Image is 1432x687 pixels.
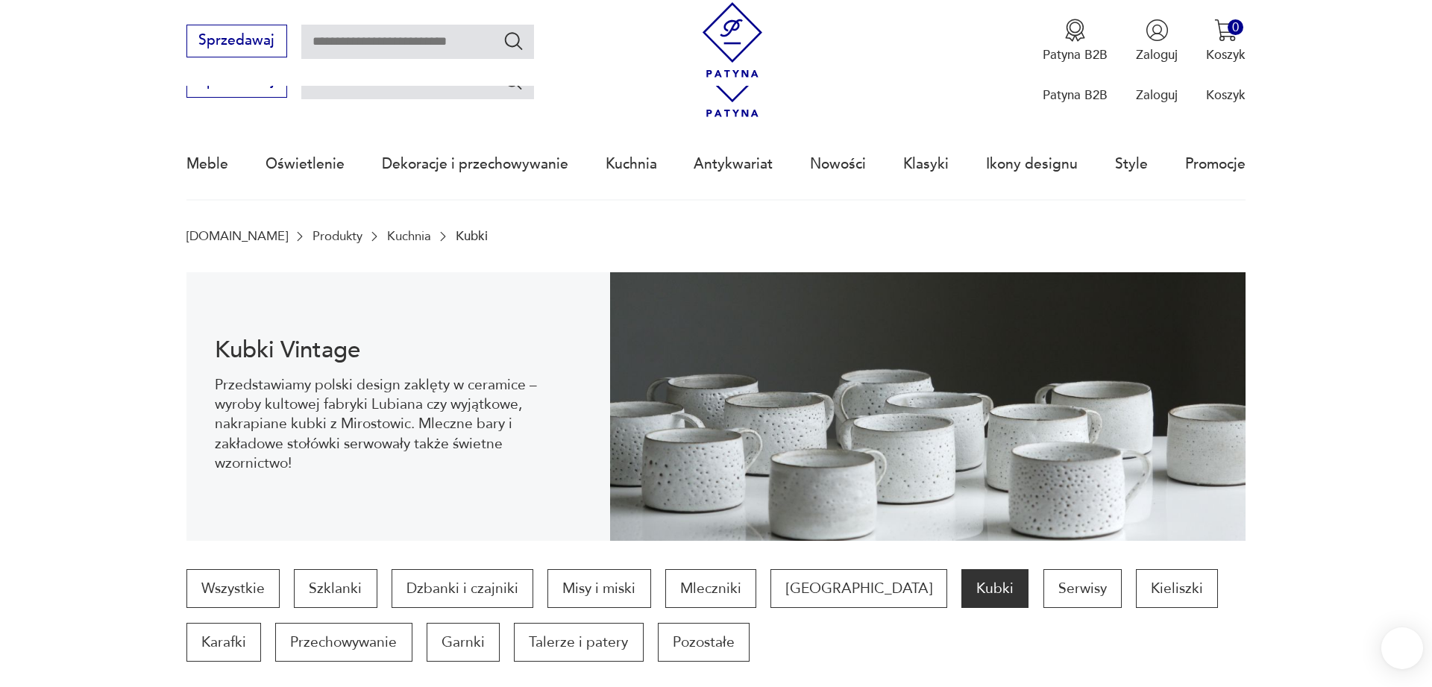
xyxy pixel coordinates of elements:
button: Szukaj [503,30,524,51]
a: Dekoracje i przechowywanie [382,130,568,198]
p: Zaloguj [1136,87,1178,104]
a: Dzbanki i czajniki [392,569,533,608]
a: Sprzedawaj [186,76,287,88]
button: 0Koszyk [1206,19,1246,63]
p: Patyna B2B [1043,87,1108,104]
a: Misy i miski [547,569,650,608]
iframe: Smartsupp widget button [1381,627,1423,669]
h1: Kubki Vintage [215,339,582,361]
a: Mleczniki [665,569,756,608]
button: Patyna B2B [1043,19,1108,63]
img: Patyna - sklep z meblami i dekoracjami vintage [695,2,770,78]
a: Garnki [427,623,500,662]
p: Przedstawiamy polski design zaklęty w ceramice – wyroby kultowej fabryki Lubiana czy wyjątkowe, n... [215,375,582,474]
a: Kieliszki [1136,569,1218,608]
a: Meble [186,130,228,198]
p: Patyna B2B [1043,46,1108,63]
a: Karafki [186,623,261,662]
a: [DOMAIN_NAME] [186,229,288,243]
a: Antykwariat [694,130,773,198]
a: Nowości [810,130,866,198]
a: Kuchnia [606,130,657,198]
img: Ikona koszyka [1214,19,1237,42]
a: Style [1115,130,1148,198]
a: Promocje [1185,130,1246,198]
a: Ikony designu [986,130,1078,198]
a: Przechowywanie [275,623,412,662]
a: [GEOGRAPHIC_DATA] [770,569,946,608]
a: Ikona medaluPatyna B2B [1043,19,1108,63]
a: Serwisy [1043,569,1122,608]
a: Sprzedawaj [186,36,287,48]
img: Ikonka użytkownika [1146,19,1169,42]
p: Koszyk [1206,46,1246,63]
button: Szukaj [503,70,524,92]
a: Pozostałe [658,623,750,662]
a: Wszystkie [186,569,280,608]
button: Sprzedawaj [186,25,287,57]
a: Produkty [313,229,362,243]
a: Szklanki [294,569,377,608]
button: Zaloguj [1136,19,1178,63]
a: Oświetlenie [266,130,345,198]
img: c6889ce7cfaffc5c673006ca7561ba64.jpg [610,272,1246,541]
a: Kubki [961,569,1029,608]
p: Koszyk [1206,87,1246,104]
p: Kubki [456,229,488,243]
div: 0 [1228,19,1243,35]
p: Zaloguj [1136,46,1178,63]
img: Ikona medalu [1064,19,1087,42]
a: Klasyki [903,130,949,198]
a: Talerze i patery [514,623,643,662]
a: Kuchnia [387,229,431,243]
